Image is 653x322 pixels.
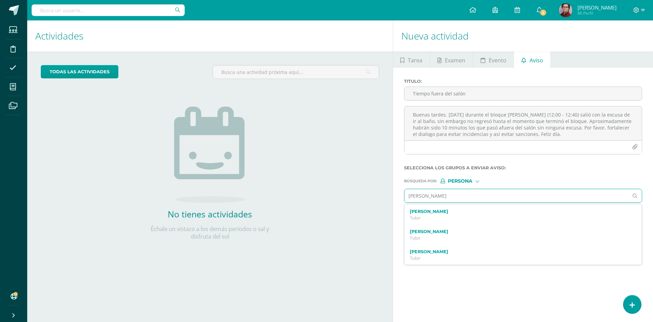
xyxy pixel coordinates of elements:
[142,225,278,240] p: Échale un vistazo a los demás períodos o sal y disfruta del sol
[404,87,642,100] input: Titulo
[404,165,642,170] label: Selecciona los grupos a enviar aviso :
[530,52,543,68] span: Aviso
[410,215,626,221] p: Tutor
[213,65,379,79] input: Busca una actividad próxima aquí...
[577,10,617,16] span: Mi Perfil
[473,51,514,68] a: Evento
[404,106,642,140] textarea: Buenas tardes. [DATE] durante el bloque [PERSON_NAME] (12:00 - 12:40) salió con la excusa de ir a...
[408,52,422,68] span: Tarea
[514,51,550,68] a: Aviso
[174,107,246,203] img: no_activities.png
[445,52,465,68] span: Examen
[489,52,506,68] span: Evento
[577,4,617,11] span: [PERSON_NAME]
[410,209,626,214] label: [PERSON_NAME]
[410,229,626,234] label: [PERSON_NAME]
[35,20,385,51] h1: Actividades
[559,3,572,17] img: c9a93b4e3ae5c871dba39c2d8a78a895.png
[41,65,118,78] a: todas las Actividades
[448,179,472,183] span: Persona
[410,255,626,261] p: Tutor
[404,179,437,183] span: Búsqueda por :
[440,179,491,183] div: [object Object]
[539,9,547,16] span: 2
[404,79,642,84] label: Titulo :
[393,51,430,68] a: Tarea
[32,4,185,16] input: Busca un usuario...
[142,208,278,220] h2: No tienes actividades
[410,249,626,254] label: [PERSON_NAME]
[401,20,645,51] h1: Nueva actividad
[404,189,629,202] input: Ej. Mario Galindo
[410,235,626,241] p: Tutor
[430,51,473,68] a: Examen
